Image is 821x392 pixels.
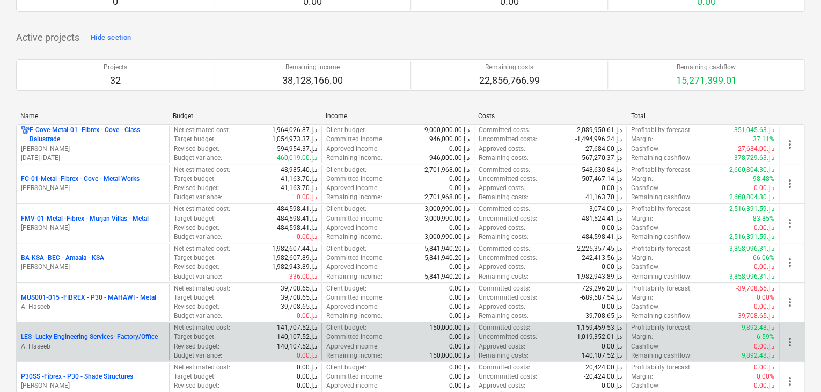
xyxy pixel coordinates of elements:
p: Profitability forecast : [631,244,692,253]
p: Cashflow : [631,302,660,311]
p: -39,708.65د.إ.‏ [736,311,774,321]
p: 0.00د.إ.‏ [449,363,470,372]
p: Approved costs : [479,381,525,390]
p: 0.00د.إ.‏ [602,302,622,311]
p: 3,074.00د.إ.‏ [589,205,622,214]
p: Budget variance : [174,154,222,163]
p: Cashflow : [631,184,660,193]
p: -20,424.00د.إ.‏ [584,372,622,381]
p: Approved income : [326,342,379,351]
p: 2,660,804.30د.إ.‏ [729,193,774,202]
p: Approved costs : [479,144,525,154]
p: 3,000,990.00د.إ.‏ [424,214,470,223]
p: 2,701,968.00د.إ.‏ [424,193,470,202]
p: Target budget : [174,293,216,302]
p: Revised budget : [174,184,219,193]
p: 351,045.63د.إ.‏ [734,126,774,135]
p: Remaining costs : [479,272,529,281]
p: Approved income : [326,381,379,390]
p: 0.00د.إ.‏ [449,223,470,233]
p: 0.00د.إ.‏ [754,263,774,272]
p: 0.00د.إ.‏ [449,332,470,342]
p: 27,684.00د.إ.‏ [585,144,622,154]
p: 1,982,943.89د.إ.‏ [577,272,622,281]
div: Total [631,112,775,120]
p: 0.00د.إ.‏ [449,175,470,184]
p: -336.00د.إ.‏ [288,272,317,281]
p: 2,701,968.00د.إ.‏ [424,165,470,175]
p: Target budget : [174,135,216,144]
span: more_vert [783,177,796,190]
p: 0.00د.إ.‏ [754,302,774,311]
p: -507,467.14د.إ.‏ [580,175,622,184]
p: 0.00د.إ.‏ [449,342,470,351]
p: 0.00% [757,293,774,302]
p: 0.00د.إ.‏ [297,233,317,242]
div: BA-KSA -BEC - Amaala - KSA[PERSON_NAME] [21,253,165,272]
p: 0.00د.إ.‏ [602,184,622,193]
p: Revised budget : [174,302,219,311]
p: Uncommitted costs : [479,253,537,263]
span: more_vert [783,336,796,349]
p: 0.00د.إ.‏ [449,144,470,154]
p: 9,892.48د.إ.‏ [742,351,774,360]
p: FMV-01-Metal - Fibrex - Murjan Villas - Metal [21,214,149,223]
p: Client budget : [326,244,366,253]
p: Approved costs : [479,302,525,311]
p: Approved costs : [479,223,525,233]
p: Profitability forecast : [631,126,692,135]
p: Remaining costs : [479,351,529,360]
p: Remaining cashflow : [631,233,692,242]
p: -27,684.00د.إ.‏ [736,144,774,154]
p: [PERSON_NAME] [21,184,165,193]
p: 3,000,990.00د.إ.‏ [424,233,470,242]
p: 1,982,607.44د.إ.‏ [272,244,317,253]
p: 0.00د.إ.‏ [754,363,774,372]
p: Remaining costs : [479,233,529,242]
p: [PERSON_NAME] [21,381,165,390]
p: 484,598.41د.إ.‏ [277,205,317,214]
p: Committed income : [326,372,384,381]
p: Net estimated cost : [174,205,230,214]
p: 3,000,990.00د.إ.‏ [424,205,470,214]
p: MUS001-015 - FIBREX - P30 - MAHAWI - Metal [21,293,156,302]
p: 9,000,000.00د.إ.‏ [424,126,470,135]
p: 2,660,804.30د.إ.‏ [729,165,774,175]
p: 0.00د.إ.‏ [449,381,470,390]
div: Project has multi currencies enabled [21,126,30,144]
p: 39,708.65د.إ.‏ [585,311,622,321]
p: 0.00د.إ.‏ [754,342,774,351]
p: Client budget : [326,165,366,175]
p: Margin : [631,175,653,184]
p: 150,000.00د.إ.‏ [429,323,470,332]
p: 98.48% [753,175,774,184]
p: Approved income : [326,263,379,272]
p: 484,598.41د.إ.‏ [277,214,317,223]
p: Revised budget : [174,381,219,390]
p: Net estimated cost : [174,126,230,135]
p: 481,524.41د.إ.‏ [582,214,622,223]
button: Hide section [88,29,134,46]
div: Chat Widget [767,340,821,392]
p: Uncommitted costs : [479,332,537,342]
p: Net estimated cost : [174,244,230,253]
div: P30SS -Fibrex - P30 - Shade Structures[PERSON_NAME] [21,372,165,390]
p: [PERSON_NAME] [21,263,165,272]
p: Target budget : [174,175,216,184]
span: more_vert [783,138,796,151]
p: 39,708.65د.إ.‏ [281,293,317,302]
p: Net estimated cost : [174,363,230,372]
p: Cashflow : [631,223,660,233]
p: Margin : [631,332,653,342]
p: Target budget : [174,332,216,342]
p: Profitability forecast : [631,363,692,372]
span: more_vert [783,296,796,309]
p: Approved costs : [479,184,525,193]
p: [PERSON_NAME] [21,144,165,154]
p: 0.00د.إ.‏ [602,223,622,233]
p: 141,707.52د.إ.‏ [277,323,317,332]
p: Remaining income : [326,311,382,321]
p: Client budget : [326,363,366,372]
p: A. Haseeb [21,342,165,351]
p: 484,598.41د.إ.‏ [277,223,317,233]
